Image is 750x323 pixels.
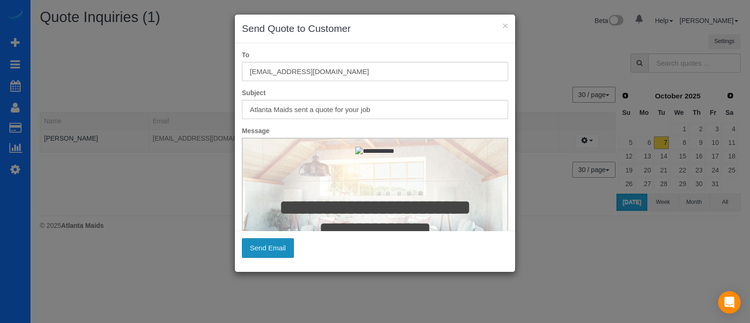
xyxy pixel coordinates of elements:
label: Message [235,126,515,135]
input: Subject [242,100,508,119]
label: Subject [235,88,515,98]
div: Open Intercom Messenger [718,291,741,314]
h3: Send Quote to Customer [242,22,508,36]
button: Send Email [242,238,294,258]
label: To [235,50,515,60]
iframe: Rich Text Editor, editor1 [242,138,508,285]
input: To [242,62,508,81]
button: × [502,21,508,30]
